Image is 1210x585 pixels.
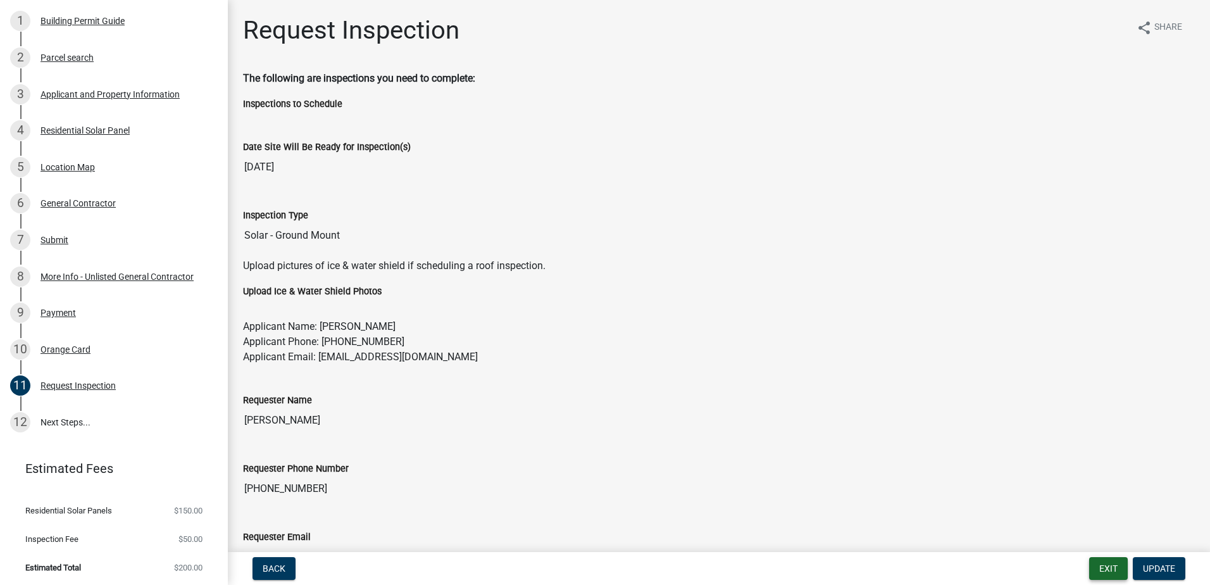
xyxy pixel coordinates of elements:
span: Residential Solar Panels [25,506,112,515]
span: Update [1143,563,1175,574]
h1: Request Inspection [243,15,459,46]
span: $50.00 [178,535,203,543]
span: Back [263,563,285,574]
p: Upload pictures of ice & water shield if scheduling a roof inspection. [243,258,1195,274]
span: Share [1154,20,1182,35]
div: Parcel search [41,53,94,62]
div: Location Map [41,163,95,172]
div: Request Inspection [41,381,116,390]
div: Payment [41,308,76,317]
div: 1 [10,11,30,31]
button: Update [1133,557,1185,580]
button: Back [253,557,296,580]
span: Inspection Fee [25,535,78,543]
div: General Contractor [41,199,116,208]
i: share [1137,20,1152,35]
div: Residential Solar Panel [41,126,130,135]
strong: The following are inspections you need to complete: [243,72,475,84]
label: Upload Ice & Water Shield Photos [243,287,382,296]
a: Estimated Fees [10,456,208,481]
span: $150.00 [174,506,203,515]
p: Applicant Name: [PERSON_NAME] Applicant Phone: [PHONE_NUMBER] Applicant Email: [EMAIL_ADDRESS][DO... [243,319,1195,365]
div: 3 [10,84,30,104]
button: Exit [1089,557,1128,580]
span: $200.00 [174,563,203,572]
label: Requester Phone Number [243,465,349,474]
div: 6 [10,193,30,213]
div: 4 [10,120,30,141]
label: Requester Name [243,396,312,405]
div: 8 [10,267,30,287]
label: Inspection Type [243,211,308,220]
label: Requester Email [243,533,311,542]
div: Applicant and Property Information [41,90,180,99]
label: Date Site Will Be Ready for Inspection(s) [243,143,411,152]
div: More Info - Unlisted General Contractor [41,272,194,281]
div: 12 [10,412,30,432]
span: Estimated Total [25,563,81,572]
div: 9 [10,303,30,323]
div: Submit [41,236,68,244]
div: Building Permit Guide [41,16,125,25]
div: Orange Card [41,345,90,354]
div: 10 [10,339,30,360]
div: 11 [10,375,30,396]
label: Inspections to Schedule [243,100,342,109]
button: shareShare [1126,15,1192,40]
div: 2 [10,47,30,68]
div: 5 [10,157,30,177]
div: 7 [10,230,30,250]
